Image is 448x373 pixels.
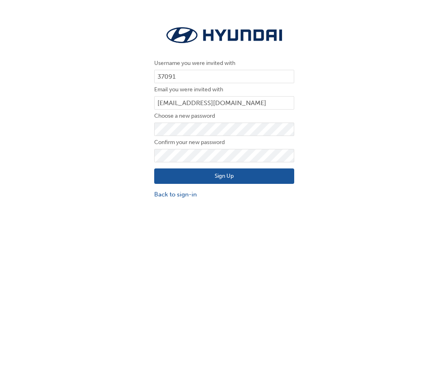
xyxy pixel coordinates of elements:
[154,70,294,84] input: Username
[154,111,294,121] label: Choose a new password
[154,58,294,68] label: Username you were invited with
[154,85,294,95] label: Email you were invited with
[154,24,294,46] img: Trak
[154,138,294,147] label: Confirm your new password
[154,168,294,184] button: Sign Up
[154,190,294,199] a: Back to sign-in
